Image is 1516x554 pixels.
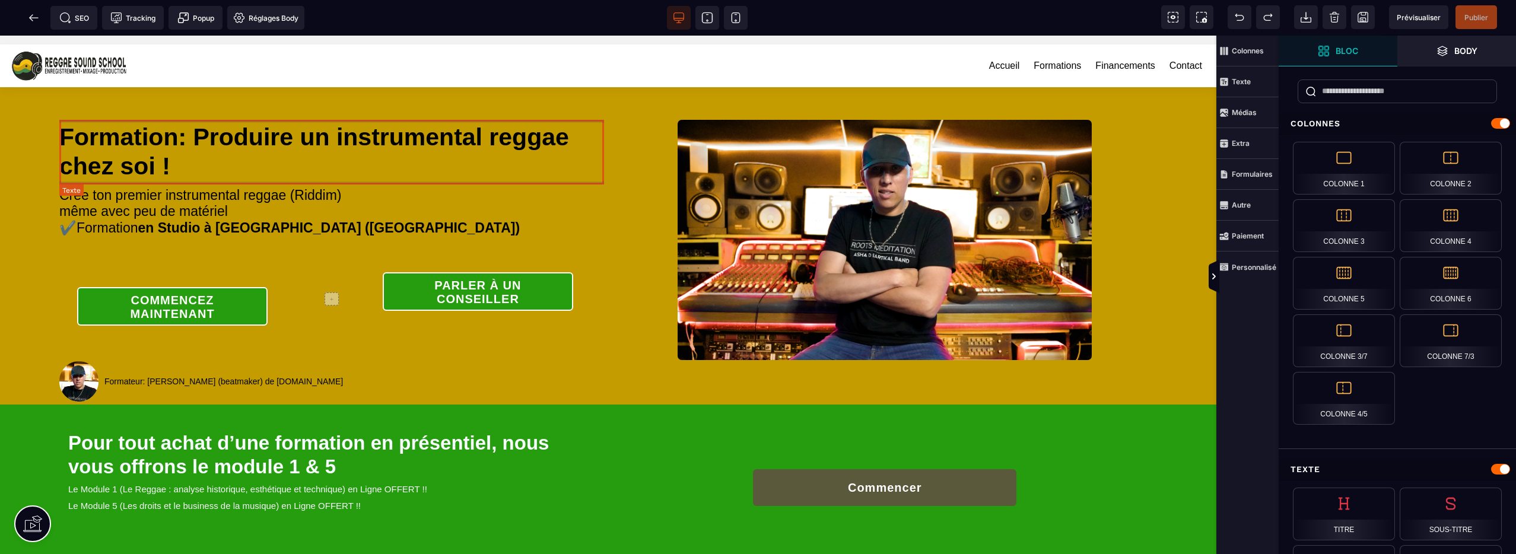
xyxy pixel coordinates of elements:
[1216,190,1279,221] span: Autre
[1400,257,1502,310] div: Colonne 6
[1293,257,1395,310] div: Colonne 5
[1397,13,1441,22] span: Prévisualiser
[227,6,304,30] span: Favicon
[1293,488,1395,540] div: Titre
[68,393,595,445] text: Pour tout achat d’une formation en présentiel, nous vous offrons le module 1 & 5
[1216,97,1279,128] span: Médias
[383,237,573,275] button: PARLER À UN CONSEILLER
[1216,159,1279,190] span: Formulaires
[1279,36,1397,66] span: Ouvrir les blocs
[1400,199,1502,252] div: Colonne 4
[59,12,89,24] span: SEO
[1190,5,1213,29] span: Capture d'écran
[50,6,97,30] span: Métadata SEO
[1228,5,1251,29] span: Défaire
[1455,5,1497,29] span: Enregistrer le contenu
[68,462,595,479] text: Le Module 5 (Les droits et le business de la musique) en Ligne OFFERT !!
[1034,23,1081,38] a: Formations
[138,184,520,200] b: en Studio à [GEOGRAPHIC_DATA] ([GEOGRAPHIC_DATA])
[1400,142,1502,195] div: Colonne 2
[1323,5,1346,29] span: Nettoyage
[1216,66,1279,97] span: Texte
[1256,5,1280,29] span: Rétablir
[1400,314,1502,367] div: Colonne 7/3
[110,12,155,24] span: Tracking
[1336,46,1358,55] strong: Bloc
[1169,23,1202,38] a: Contact
[1454,46,1477,55] strong: Body
[1216,36,1279,66] span: Colonnes
[1232,108,1257,117] strong: Médias
[1232,139,1250,148] strong: Extra
[1279,259,1291,295] span: Afficher les vues
[22,6,46,30] span: Retour
[724,6,748,30] span: Voir mobile
[233,12,298,24] span: Réglages Body
[1293,372,1395,425] div: Colonne 4/5
[68,445,595,462] text: Le Module 1 (Le Reggae : analyse historique, esthétique et technique) en Ligne OFFERT !!
[59,149,604,204] text: Crée ton premier instrumental reggae (Riddim) même avec peu de matériel ✔️Formation
[1279,113,1516,135] div: Colonnes
[1216,128,1279,159] span: Extra
[1389,5,1448,29] span: Aperçu
[1232,77,1251,86] strong: Texte
[753,434,1016,470] button: Commencer
[1464,13,1488,22] span: Publier
[102,6,164,30] span: Code de suivi
[10,14,128,46] img: b5b6832374793d66fd6a5192efb91af8_LOGO_REGGAE_SOUND_ACADEMY_horizon.png
[1279,459,1516,480] div: Texte
[1216,221,1279,251] span: Paiement
[667,6,691,30] span: Voir bureau
[695,6,719,30] span: Voir tablette
[1397,36,1516,66] span: Ouvrir les calques
[1232,231,1264,240] strong: Paiement
[989,23,1020,38] a: Accueil
[1232,200,1251,209] strong: Autre
[1095,23,1155,38] a: Financements
[1293,199,1395,252] div: Colonne 3
[1232,170,1273,179] strong: Formulaires
[1232,46,1264,55] strong: Colonnes
[1293,314,1395,367] div: Colonne 3/7
[59,326,98,366] img: 9954335b3d3f7f44c525a584d1d17ad2_tete_asha2.png
[1216,251,1279,282] span: Personnalisé
[77,251,268,290] button: COMMENCEZ MAINTENANT
[1293,142,1395,195] div: Colonne 1
[59,84,604,148] text: Formation: Produire un instrumental reggae chez soi !
[169,6,223,30] span: Créer une alerte modale
[1161,5,1185,29] span: Voir les composants
[177,12,214,24] span: Popup
[1294,5,1318,29] span: Importer
[1400,488,1502,540] div: Sous-titre
[1232,263,1276,272] strong: Personnalisé
[678,84,1092,324] img: cf756e1ae04feac21686908d66cd74ac__DRO0037_Asha_D_RSS.jpg
[1351,5,1375,29] span: Enregistrer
